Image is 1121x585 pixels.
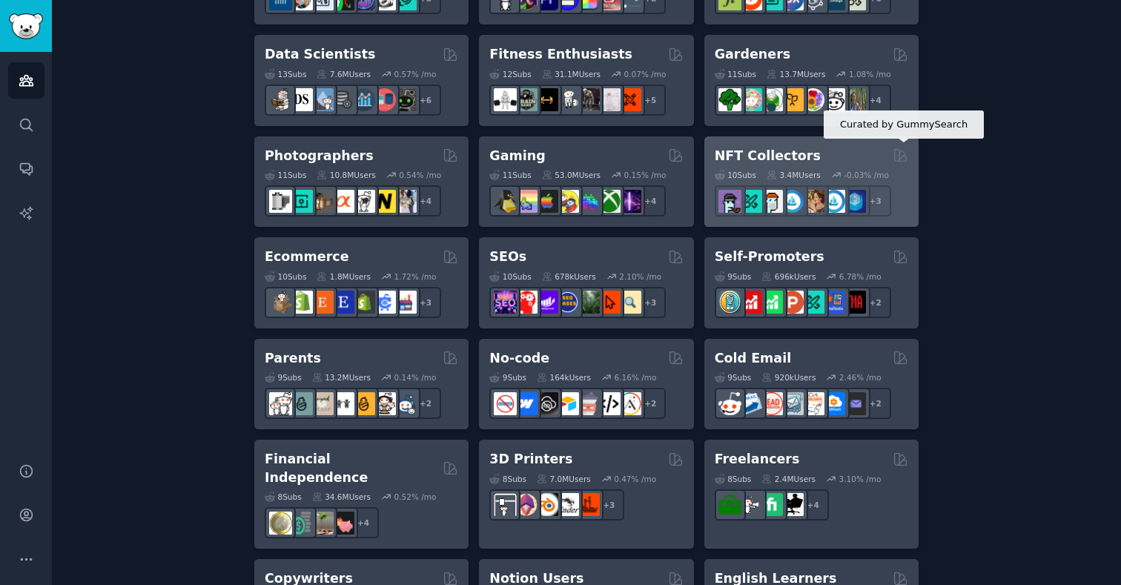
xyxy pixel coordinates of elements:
[311,88,334,111] img: statistics
[822,392,845,415] img: B2BSaaS
[312,372,371,383] div: 13.2M Users
[715,45,791,64] h2: Gardeners
[615,372,657,383] div: 6.16 % /mo
[556,392,579,415] img: Airtable
[801,190,824,213] img: CryptoArt
[598,392,621,415] img: NoCodeMovement
[494,291,517,314] img: SEO_Digital_Marketing
[352,190,375,213] img: canon
[715,170,756,180] div: 10 Sub s
[9,13,43,39] img: GummySearch logo
[618,291,641,314] img: The_SEO
[860,388,891,419] div: + 2
[761,474,816,484] div: 2.4M Users
[739,88,762,111] img: succulents
[489,474,526,484] div: 8 Sub s
[801,88,824,111] img: flowers
[394,88,417,111] img: data
[494,190,517,213] img: linux_gaming
[577,190,600,213] img: gamers
[290,512,313,535] img: FinancialPlanning
[849,69,891,79] div: 1.08 % /mo
[394,372,437,383] div: 0.14 % /mo
[760,392,783,415] img: LeadGeneration
[317,69,371,79] div: 7.6M Users
[373,291,396,314] img: ecommercemarketing
[394,69,437,79] div: 0.57 % /mo
[739,392,762,415] img: Emailmarketing
[331,392,354,415] img: toddlers
[760,88,783,111] img: SavageGarden
[542,69,601,79] div: 31.1M Users
[317,170,375,180] div: 10.8M Users
[618,190,641,213] img: TwitchStreaming
[352,88,375,111] img: analytics
[739,493,762,516] img: freelance_forhire
[798,489,829,520] div: + 4
[489,147,545,165] h2: Gaming
[844,170,889,180] div: -0.03 % /mo
[489,248,526,266] h2: SEOs
[577,392,600,415] img: nocodelowcode
[489,450,572,469] h2: 3D Printers
[290,291,313,314] img: shopify
[312,492,371,502] div: 34.6M Users
[801,392,824,415] img: b2b_sales
[781,190,804,213] img: OpenSeaNFT
[311,190,334,213] img: AnalogCommunity
[760,291,783,314] img: selfpromotion
[718,493,741,516] img: forhire
[331,88,354,111] img: dataengineering
[715,474,752,484] div: 8 Sub s
[515,392,538,415] img: webflow
[494,392,517,415] img: nocode
[331,190,354,213] img: SonyAlpha
[843,291,866,314] img: TestMyApp
[290,190,313,213] img: streetphotography
[598,88,621,111] img: physicaltherapy
[718,392,741,415] img: sales
[494,493,517,516] img: 3Dprinting
[265,271,306,282] div: 10 Sub s
[761,271,816,282] div: 696k Users
[781,493,804,516] img: Freelancers
[489,69,531,79] div: 12 Sub s
[311,512,334,535] img: Fire
[269,291,292,314] img: dropship
[489,170,531,180] div: 11 Sub s
[839,372,882,383] div: 2.46 % /mo
[556,88,579,111] img: weightroom
[269,190,292,213] img: analog
[556,493,579,516] img: ender3
[781,392,804,415] img: coldemail
[515,88,538,111] img: GymMotivation
[593,489,624,520] div: + 3
[331,291,354,314] img: EtsySellers
[635,388,666,419] div: + 2
[843,88,866,111] img: GardenersWorld
[614,474,656,484] div: 0.47 % /mo
[718,291,741,314] img: AppIdeas
[860,85,891,116] div: + 4
[290,392,313,415] img: SingleParents
[598,190,621,213] img: XboxGamers
[410,85,441,116] div: + 6
[265,492,302,502] div: 8 Sub s
[619,271,661,282] div: 2.10 % /mo
[577,88,600,111] img: fitness30plus
[331,512,354,535] img: fatFIRE
[348,507,379,538] div: + 4
[577,291,600,314] img: Local_SEO
[624,170,667,180] div: 0.15 % /mo
[535,392,558,415] img: NoCodeSaaS
[860,287,891,318] div: + 2
[635,85,666,116] div: + 5
[718,88,741,111] img: vegetablegardening
[394,190,417,213] img: WeddingPhotography
[624,69,667,79] div: 0.07 % /mo
[515,190,538,213] img: CozyGamers
[394,291,417,314] img: ecommerce_growth
[399,170,441,180] div: 0.54 % /mo
[760,190,783,213] img: NFTmarket
[311,392,334,415] img: beyondthebump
